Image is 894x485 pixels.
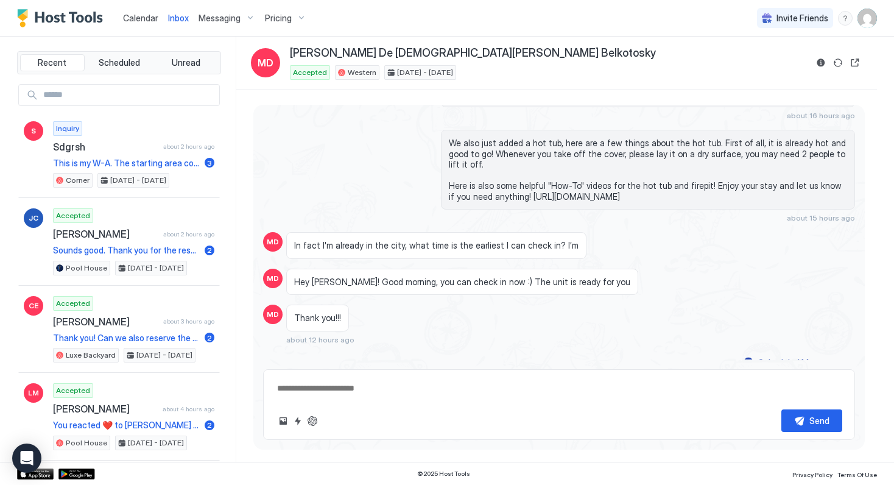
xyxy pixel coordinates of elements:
span: S [31,126,36,136]
span: [PERSON_NAME] [53,228,158,240]
span: Pool House [66,263,107,274]
span: Hey [PERSON_NAME]! Good morning, you can check in now :) The unit is ready for you [294,277,630,288]
span: Pricing [265,13,292,24]
span: 2 [207,246,212,255]
span: [DATE] - [DATE] [128,437,184,448]
span: MD [267,236,279,247]
a: Host Tools Logo [17,9,108,27]
span: Messaging [199,13,241,24]
a: App Store [17,469,54,480]
span: Sdgrsh [53,141,158,153]
button: ChatGPT Auto Reply [305,414,320,428]
span: Accepted [56,298,90,309]
span: Privacy Policy [792,471,832,478]
button: Quick reply [290,414,305,428]
span: Inquiry [56,123,79,134]
span: about 4 hours ago [163,405,214,413]
button: Send [781,409,842,432]
span: Inbox [168,13,189,23]
span: about 3 hours ago [163,317,214,325]
span: about 15 hours ago [787,213,855,222]
span: Corner [66,175,90,186]
button: Sync reservation [831,55,845,70]
span: Invite Friends [776,13,828,24]
span: MD [258,55,273,70]
span: 2 [207,420,212,430]
span: In fact I'm already in the city, what time is the earliest I can check in? I’m [294,240,579,251]
div: Open Intercom Messenger [12,444,41,473]
a: Calendar [123,12,158,24]
span: Sounds good. Thank you for the response! [53,245,200,256]
span: MD [267,309,279,320]
span: about 16 hours ago [787,111,855,120]
span: Thank you!!! [294,313,341,324]
span: [PERSON_NAME] [53,316,158,328]
div: Send [809,414,829,427]
span: JC [29,213,38,224]
div: tab-group [17,51,221,74]
span: MD [267,273,279,284]
button: Open reservation [848,55,862,70]
div: Scheduled Messages [758,356,841,369]
span: CE [29,300,38,311]
span: LM [28,388,39,398]
span: [DATE] - [DATE] [136,350,192,361]
span: Recent [38,57,66,68]
span: [PERSON_NAME] De [DEMOGRAPHIC_DATA][PERSON_NAME] Belkotosky [290,46,656,60]
div: menu [838,11,853,26]
span: © 2025 Host Tools [417,470,470,478]
span: about 2 hours ago [163,143,214,150]
span: [DATE] - [DATE] [128,263,184,274]
span: Luxe Backyard [66,350,116,361]
span: Thank you! Can we also reserve the property for the 9th? [53,333,200,344]
span: Western [348,67,376,78]
button: Scheduled [87,54,152,71]
span: Unread [172,57,200,68]
span: [PERSON_NAME] [53,403,158,415]
span: Pool House [66,437,107,448]
span: Scheduled [99,57,140,68]
input: Input Field [38,85,219,105]
button: Unread [153,54,218,71]
span: You reacted ❤️ to [PERSON_NAME] message "Great! Looking forward to it very much. " [53,420,200,431]
a: Inbox [168,12,189,24]
a: Google Play Store [58,469,95,480]
span: 3 [207,158,212,168]
a: Terms Of Use [837,467,877,480]
button: Recent [20,54,85,71]
span: Terms Of Use [837,471,877,478]
button: Scheduled Messages [742,354,855,370]
span: Accepted [293,67,327,78]
div: User profile [857,9,877,28]
span: about 12 hours ago [286,335,354,344]
span: [DATE] - [DATE] [397,67,453,78]
span: about 2 hours ago [163,230,214,238]
button: Upload image [276,414,290,428]
span: Accepted [56,385,90,396]
a: Privacy Policy [792,467,832,480]
span: This is my W-A. The starting area code is 646, the middle number is 488, and the ending number is... [53,158,200,169]
button: Reservation information [814,55,828,70]
span: We also just added a hot tub, here are a few things about the hot tub. First of all, it is alread... [449,138,847,202]
span: Accepted [56,210,90,221]
span: [DATE] - [DATE] [110,175,166,186]
span: Calendar [123,13,158,23]
span: 2 [207,333,212,342]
